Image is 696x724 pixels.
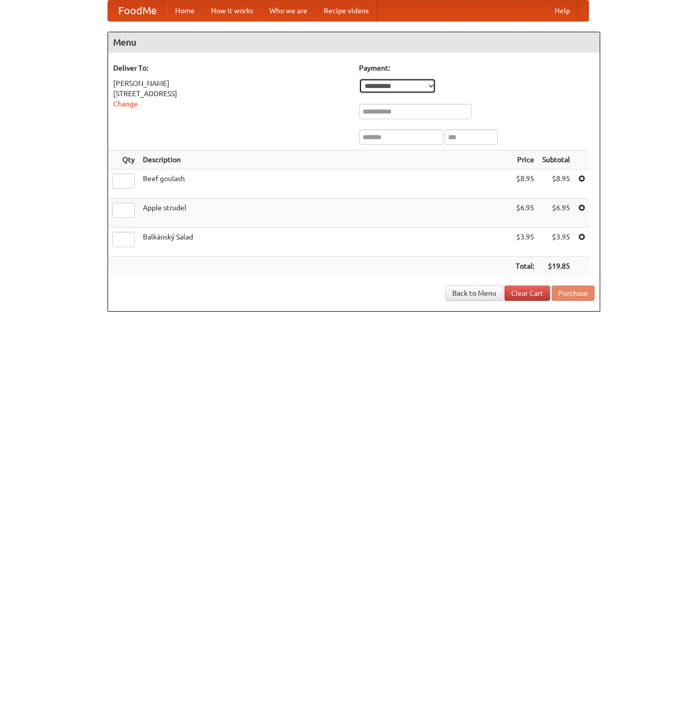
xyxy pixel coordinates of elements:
h5: Payment: [359,63,595,73]
th: Total: [512,257,538,276]
h5: Deliver To: [113,63,349,73]
th: Description [139,150,512,169]
div: [STREET_ADDRESS] [113,89,349,99]
a: How it works [203,1,261,21]
a: Help [546,1,578,21]
th: Subtotal [538,150,574,169]
th: Qty [108,150,139,169]
td: $6.95 [512,199,538,228]
td: $8.95 [512,169,538,199]
td: $3.95 [512,228,538,257]
a: FoodMe [108,1,167,21]
td: Apple strudel [139,199,512,228]
td: $8.95 [538,169,574,199]
h4: Menu [108,32,600,53]
div: [PERSON_NAME] [113,78,349,89]
td: $6.95 [538,199,574,228]
td: Balkánský Salad [139,228,512,257]
a: Back to Menu [446,286,503,301]
a: Clear Cart [504,286,550,301]
a: Who we are [261,1,315,21]
a: Home [167,1,203,21]
button: Purchase [552,286,595,301]
th: $19.85 [538,257,574,276]
td: Beef goulash [139,169,512,199]
a: Change [113,100,138,108]
td: $3.95 [538,228,574,257]
th: Price [512,150,538,169]
a: Recipe videos [315,1,377,21]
